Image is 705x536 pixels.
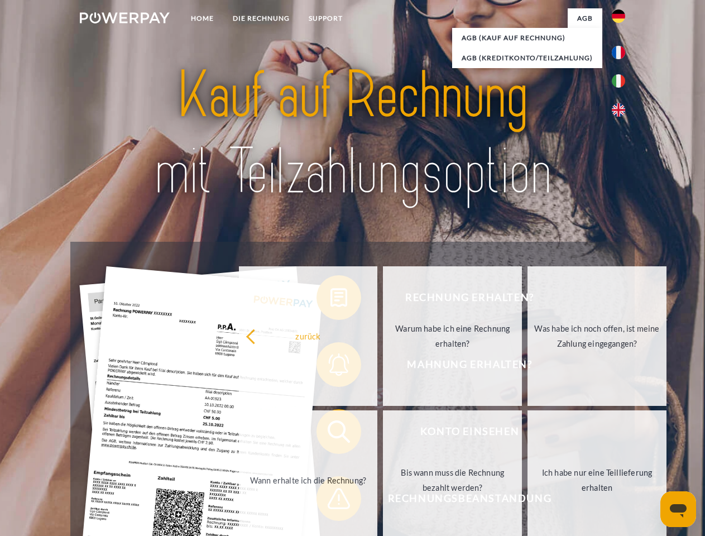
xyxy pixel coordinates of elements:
div: zurück [246,328,371,343]
img: en [612,103,625,117]
img: title-powerpay_de.svg [107,54,598,214]
div: Bis wann muss die Rechnung bezahlt werden? [390,465,515,495]
iframe: Schaltfläche zum Öffnen des Messaging-Fensters [660,491,696,527]
div: Ich habe nur eine Teillieferung erhalten [534,465,660,495]
a: DIE RECHNUNG [223,8,299,28]
img: de [612,9,625,23]
div: Was habe ich noch offen, ist meine Zahlung eingegangen? [534,321,660,351]
img: logo-powerpay-white.svg [80,12,170,23]
a: AGB (Kreditkonto/Teilzahlung) [452,48,602,68]
a: Was habe ich noch offen, ist meine Zahlung eingegangen? [527,266,666,406]
a: agb [568,8,602,28]
img: fr [612,46,625,59]
div: Wann erhalte ich die Rechnung? [246,472,371,487]
a: AGB (Kauf auf Rechnung) [452,28,602,48]
a: SUPPORT [299,8,352,28]
div: Warum habe ich eine Rechnung erhalten? [390,321,515,351]
a: Home [181,8,223,28]
img: it [612,74,625,88]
